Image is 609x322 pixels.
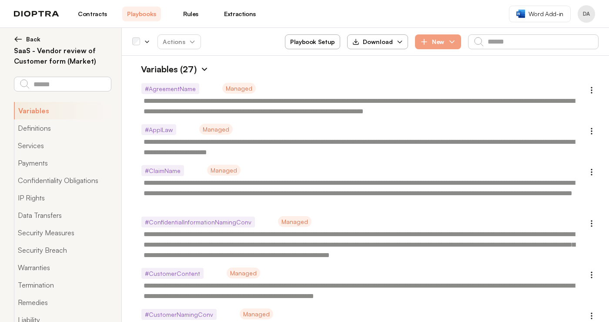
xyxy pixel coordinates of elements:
[14,224,111,241] button: Security Measures
[14,259,111,276] button: Warranties
[285,34,340,49] button: Playbook Setup
[415,34,461,49] button: New
[14,45,111,66] h2: SaaS - Vendor review of Customer form (Market)
[14,119,111,137] button: Definitions
[529,10,563,18] span: Word Add-in
[132,38,140,46] div: Select all
[14,294,111,311] button: Remedies
[516,10,525,18] img: word
[73,7,112,21] a: Contracts
[14,207,111,224] button: Data Transfers
[207,165,241,176] span: Managed
[200,65,209,74] img: Expand
[509,6,571,22] a: Word Add-in
[157,34,201,49] button: Actions
[141,124,176,135] span: # ApplLaw
[14,154,111,172] button: Payments
[578,5,595,23] button: Profile menu
[141,309,217,320] span: # CustomerNamingConv
[14,172,111,189] button: Confidentiality Obligations
[352,37,393,46] div: Download
[141,165,184,176] span: # ClaimName
[14,137,111,154] button: Services
[14,189,111,207] button: IP Rights
[141,217,255,227] span: # ConfidentialInformationNamingConv
[14,35,23,44] img: left arrow
[227,268,260,278] span: Managed
[141,268,204,279] span: # CustomerContent
[222,83,256,94] span: Managed
[122,7,161,21] a: Playbooks
[199,124,233,135] span: Managed
[156,34,203,50] span: Actions
[14,102,111,119] button: Variables
[132,63,197,76] h1: Variables (27)
[14,11,59,17] img: logo
[221,7,259,21] a: Extractions
[240,308,273,319] span: Managed
[347,34,408,49] button: Download
[278,216,311,227] span: Managed
[141,83,199,94] span: # AgreementName
[14,241,111,259] button: Security Breach
[171,7,210,21] a: Rules
[14,276,111,294] button: Termination
[14,35,111,44] button: Back
[26,35,40,44] span: Back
